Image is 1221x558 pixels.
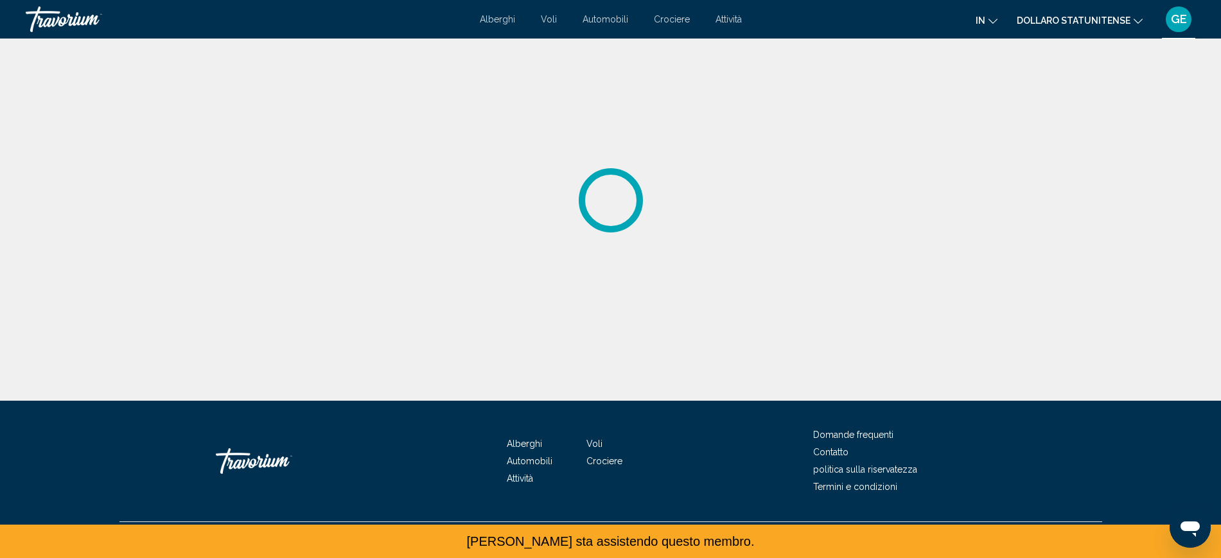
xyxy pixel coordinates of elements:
iframe: Pulsante per avviare la finestra di messaggistica [1170,507,1211,548]
a: Alberghi [507,439,542,449]
a: Automobili [583,14,628,24]
a: Termini e condizioni [813,482,897,492]
a: politica sulla riservatezza [813,464,917,475]
a: Crociere [586,456,622,466]
a: Domande frequenti [813,430,893,440]
a: Viaggio [26,6,467,32]
a: Voli [586,439,602,449]
a: Contatto [813,447,848,457]
a: Crociere [654,14,690,24]
a: Alberghi [480,14,515,24]
a: Attività [507,473,533,484]
button: Cambia valuta [1017,11,1143,30]
font: Dollaro statunitense [1017,15,1130,26]
a: Automobili [507,456,552,466]
a: Viaggio [216,442,344,480]
font: [PERSON_NAME] sta assistendo questo membro. [467,534,755,548]
font: In [976,15,985,26]
button: Menu utente [1162,6,1195,33]
a: Voli [541,14,557,24]
font: GE [1171,12,1187,26]
a: Attività [716,14,742,24]
button: Cambia lingua [976,11,997,30]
